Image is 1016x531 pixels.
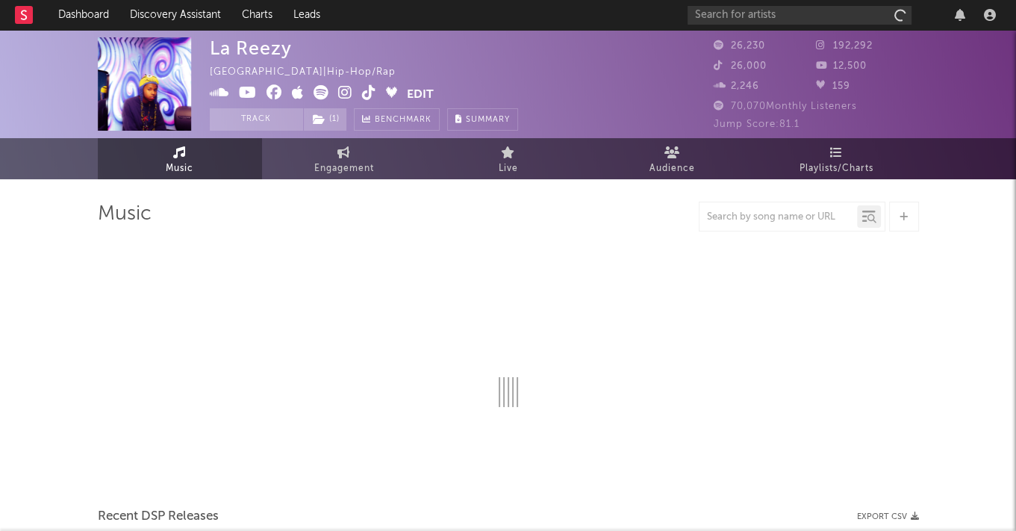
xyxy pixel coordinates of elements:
button: Track [210,108,303,131]
button: Export CSV [857,512,919,521]
span: 26,000 [714,61,767,71]
button: Edit [407,85,434,104]
a: Music [98,138,262,179]
span: ( 1 ) [303,108,347,131]
a: Audience [590,138,755,179]
span: 192,292 [816,41,873,51]
span: Playlists/Charts [800,160,873,178]
span: Benchmark [375,111,431,129]
a: Engagement [262,138,426,179]
button: (1) [304,108,346,131]
a: Benchmark [354,108,440,131]
button: Summary [447,108,518,131]
span: Music [166,160,193,178]
a: Live [426,138,590,179]
span: 12,500 [816,61,867,71]
span: Engagement [314,160,374,178]
span: Live [499,160,518,178]
span: 70,070 Monthly Listeners [714,102,857,111]
span: Recent DSP Releases [98,508,219,526]
a: Playlists/Charts [755,138,919,179]
input: Search by song name or URL [699,211,857,223]
div: [GEOGRAPHIC_DATA] | Hip-Hop/Rap [210,63,413,81]
input: Search for artists [688,6,911,25]
span: Summary [466,116,510,124]
span: 26,230 [714,41,765,51]
span: Jump Score: 81.1 [714,119,800,129]
span: Audience [649,160,695,178]
span: 159 [816,81,850,91]
div: La Reezy [210,37,292,59]
span: 2,246 [714,81,759,91]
